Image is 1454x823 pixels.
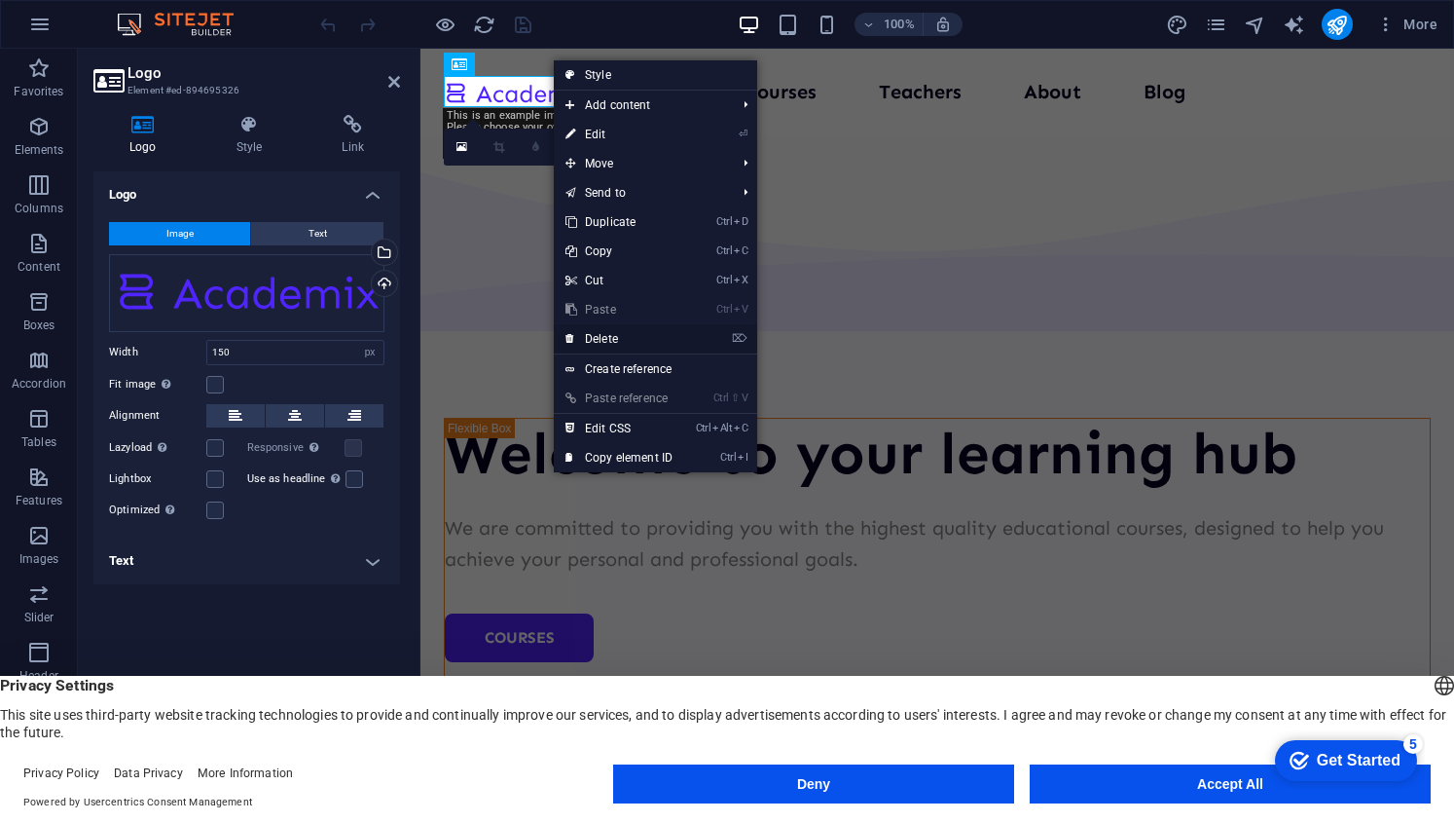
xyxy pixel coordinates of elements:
a: ⏎Edit [554,120,684,149]
i: AI Writer [1283,14,1305,36]
i: Ctrl [716,244,732,257]
i: Design (Ctrl+Alt+Y) [1166,14,1188,36]
a: CtrlICopy element ID [554,443,684,472]
i: Ctrl [716,274,732,286]
i: Reload page [473,14,495,36]
i: Ctrl [720,451,736,464]
a: ⌦Delete [554,324,684,354]
label: Lightbox [109,468,206,491]
i: Navigator [1244,14,1266,36]
i: C [734,244,747,257]
i: V [734,303,747,316]
p: Features [16,493,62,508]
button: reload [472,13,495,36]
h4: Logo [93,115,200,156]
i: I [738,451,747,464]
i: ⇧ [731,392,740,404]
button: design [1166,13,1189,36]
a: CtrlVPaste [554,295,684,324]
i: ⏎ [739,128,747,140]
i: Alt [712,422,732,434]
p: Content [18,259,60,275]
div: Academixlogo2.svg [109,254,384,332]
i: V [742,392,747,404]
div: 5 [144,4,164,23]
i: On resize automatically adjust zoom level to fit chosen device. [934,16,952,33]
label: Fit image [109,373,206,396]
button: publish [1322,9,1353,40]
span: More [1376,15,1437,34]
a: Style [554,60,757,90]
p: Favorites [14,84,63,99]
span: Image [166,222,194,245]
p: Header [19,668,58,684]
button: More [1368,9,1445,40]
button: Click here to leave preview mode and continue editing [433,13,456,36]
i: D [734,215,747,228]
a: CtrlCCopy [554,237,684,266]
button: pages [1205,13,1228,36]
h3: Element #ed-894695326 [127,82,361,99]
label: Responsive [247,436,345,460]
button: navigator [1244,13,1267,36]
label: Use as headline [247,468,345,491]
p: Columns [15,201,63,216]
button: 100% [854,13,924,36]
h4: Text [93,538,400,584]
h4: Logo [93,171,400,206]
h4: Style [200,115,307,156]
i: Ctrl [713,392,729,404]
i: X [734,274,747,286]
h4: Link [306,115,400,156]
a: CtrlXCut [554,266,684,295]
i: Ctrl [696,422,711,434]
a: Ctrl⇧VPaste reference [554,384,684,413]
h6: 100% [884,13,915,36]
p: Slider [24,610,55,625]
a: CtrlDDuplicate [554,207,684,237]
div: This is an example image. Please choose your own for more options. [443,108,590,159]
a: Select files from the file manager, stock photos, or upload file(s) [444,129,481,166]
label: Width [109,347,206,357]
p: Images [19,551,59,567]
p: Boxes [23,318,55,333]
i: Ctrl [716,215,732,228]
a: Create reference [554,355,757,384]
a: CtrlAltCEdit CSS [554,414,684,443]
button: Text [251,222,383,245]
p: Elements [15,142,64,158]
button: Image [109,222,250,245]
span: Move [554,149,728,178]
p: Accordion [12,376,66,392]
a: Blur [518,129,555,166]
a: Send to [554,178,728,207]
i: C [734,422,747,434]
span: Text [309,222,327,245]
label: Optimized [109,499,206,522]
img: Editor Logo [112,13,258,36]
a: Crop mode [481,129,518,166]
p: Tables [21,434,56,450]
button: text_generator [1283,13,1306,36]
label: Alignment [109,404,206,428]
label: Lazyload [109,436,206,460]
div: Get Started [57,21,141,39]
i: Ctrl [716,303,732,316]
h2: Logo [127,64,400,82]
i: Publish [1326,14,1348,36]
i: Pages (Ctrl+Alt+S) [1205,14,1227,36]
i: ⌦ [732,332,747,345]
span: Add content [554,91,728,120]
div: Get Started 5 items remaining, 0% complete [16,10,158,51]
